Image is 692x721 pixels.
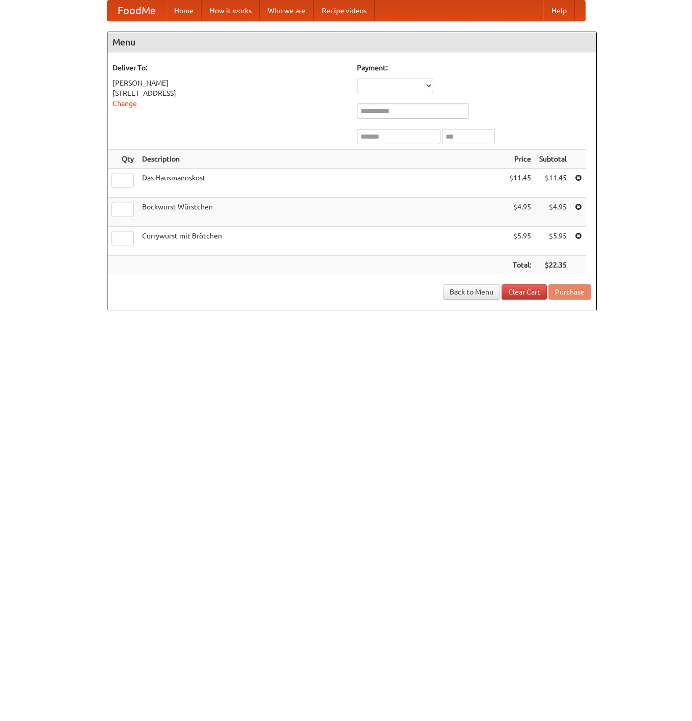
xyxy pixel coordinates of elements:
[535,150,571,169] th: Subtotal
[505,198,535,227] td: $4.95
[505,169,535,198] td: $11.45
[535,169,571,198] td: $11.45
[505,256,535,275] th: Total:
[548,284,591,300] button: Purchase
[505,227,535,256] td: $5.95
[107,32,596,52] h4: Menu
[138,198,505,227] td: Bockwurst Würstchen
[202,1,260,21] a: How it works
[505,150,535,169] th: Price
[107,1,166,21] a: FoodMe
[107,150,138,169] th: Qty
[138,150,505,169] th: Description
[502,284,547,300] a: Clear Cart
[138,227,505,256] td: Currywurst mit Brötchen
[535,198,571,227] td: $4.95
[535,256,571,275] th: $22.35
[314,1,375,21] a: Recipe videos
[357,63,591,73] h5: Payment:
[166,1,202,21] a: Home
[138,169,505,198] td: Das Hausmannskost
[113,99,137,108] a: Change
[113,88,347,98] div: [STREET_ADDRESS]
[260,1,314,21] a: Who we are
[543,1,575,21] a: Help
[113,78,347,88] div: [PERSON_NAME]
[113,63,347,73] h5: Deliver To:
[443,284,500,300] a: Back to Menu
[535,227,571,256] td: $5.95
